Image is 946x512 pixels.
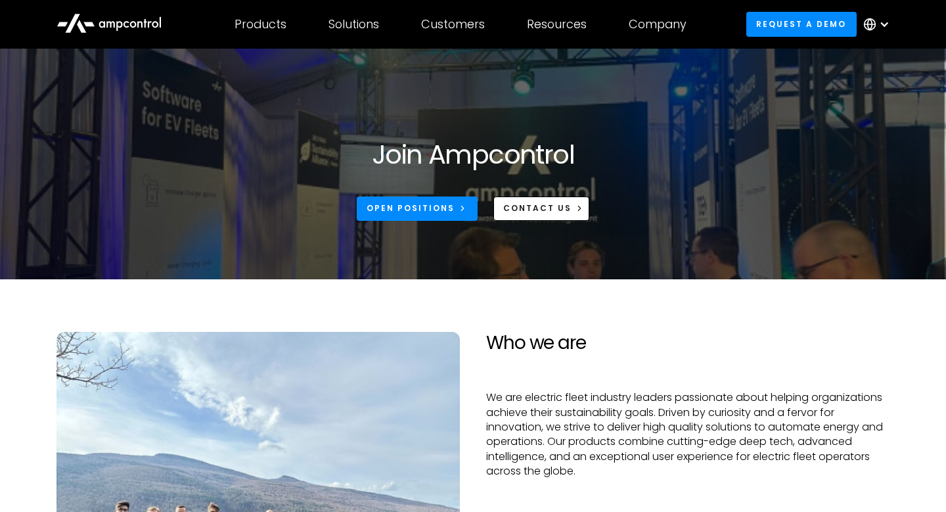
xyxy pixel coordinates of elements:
p: We are electric fleet industry leaders passionate about helping organizations achieve their susta... [486,390,890,478]
div: Solutions [328,17,379,32]
a: Request a demo [746,12,857,36]
a: CONTACT US [493,197,590,221]
h2: Who we are [486,332,890,354]
div: Customers [421,17,485,32]
div: Company [629,17,687,32]
div: Products [235,17,286,32]
h1: Join Ampcontrol [372,139,574,170]
div: CONTACT US [503,202,572,214]
div: Resources [527,17,587,32]
a: Open Positions [357,197,478,221]
div: Open Positions [367,202,455,214]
